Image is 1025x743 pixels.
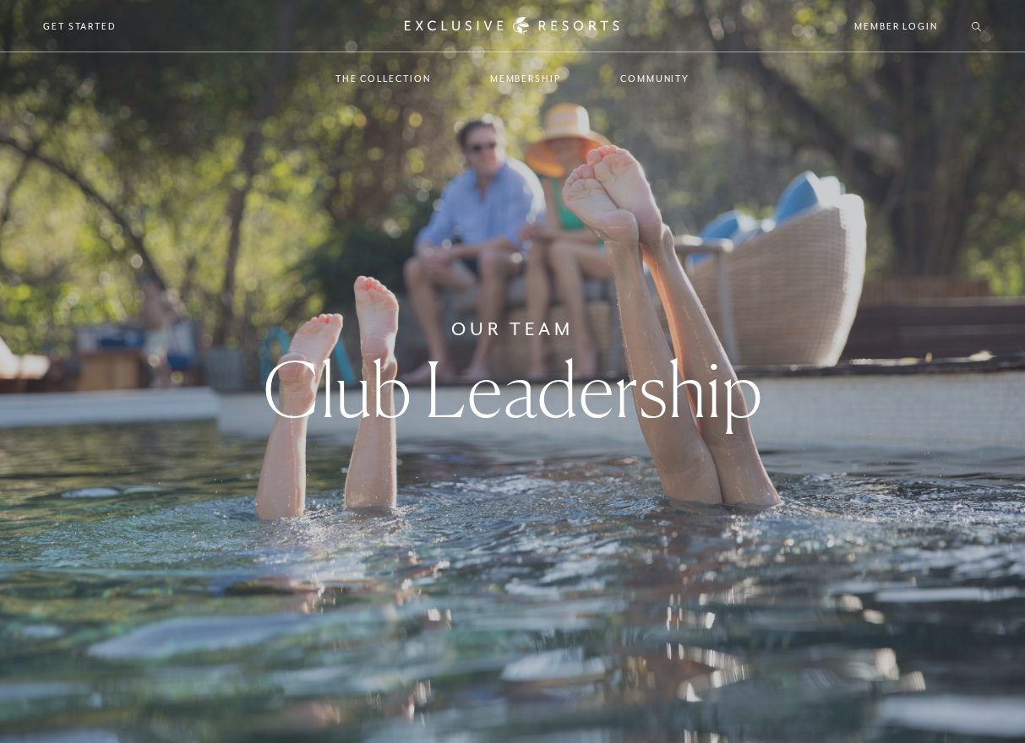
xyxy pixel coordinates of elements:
[603,54,706,103] a: Community
[263,351,763,427] h1: Club Leadership
[451,316,574,343] h6: Our Team
[473,54,578,103] a: Membership
[43,19,117,34] a: Get Started
[854,19,938,34] a: Member Login
[319,54,448,103] a: The Collection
